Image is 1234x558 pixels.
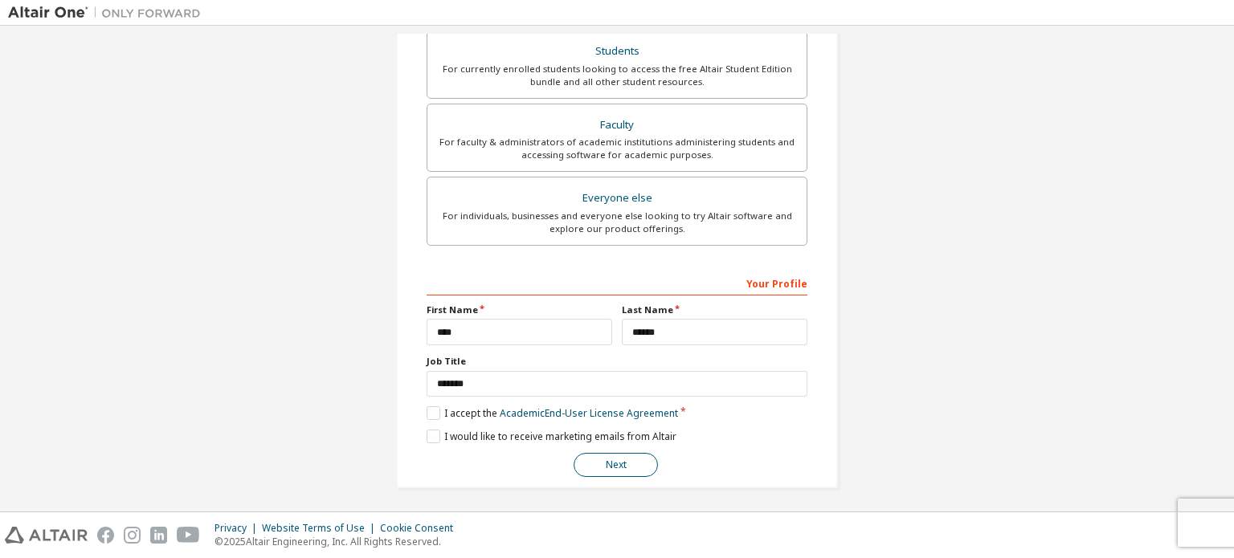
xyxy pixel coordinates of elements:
[437,63,797,88] div: For currently enrolled students looking to access the free Altair Student Edition bundle and all ...
[262,522,380,535] div: Website Terms of Use
[427,406,678,420] label: I accept the
[215,535,463,548] p: © 2025 Altair Engineering, Inc. All Rights Reserved.
[437,187,797,210] div: Everyone else
[124,527,141,544] img: instagram.svg
[5,527,88,544] img: altair_logo.svg
[177,527,200,544] img: youtube.svg
[437,136,797,161] div: For faculty & administrators of academic institutions administering students and accessing softwa...
[427,355,807,368] label: Job Title
[8,5,209,21] img: Altair One
[622,303,807,316] label: Last Name
[437,114,797,136] div: Faculty
[380,522,463,535] div: Cookie Consent
[427,303,612,316] label: First Name
[427,430,676,443] label: I would like to receive marketing emails from Altair
[427,270,807,295] div: Your Profile
[215,522,262,535] div: Privacy
[500,406,678,420] a: Academic End-User License Agreement
[574,453,658,477] button: Next
[437,40,797,63] div: Students
[437,210,797,235] div: For individuals, businesses and everyone else looking to try Altair software and explore our prod...
[150,527,167,544] img: linkedin.svg
[97,527,114,544] img: facebook.svg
